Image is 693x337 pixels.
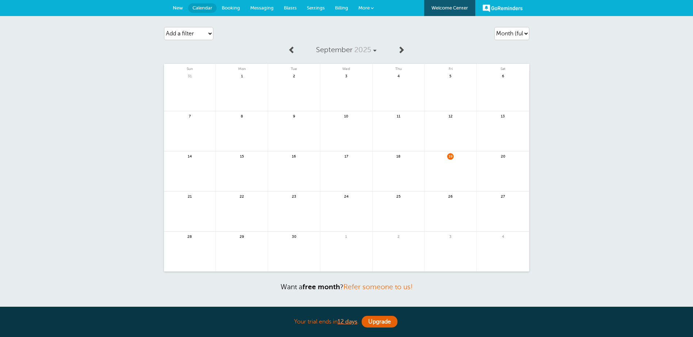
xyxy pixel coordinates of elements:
[164,314,529,330] div: Your trial ends in .
[291,113,297,119] span: 9
[188,3,217,13] a: Calendar
[395,233,402,239] span: 2
[299,42,393,58] a: September 2025
[186,73,193,78] span: 31
[395,153,402,159] span: 18
[343,233,350,239] span: 1
[500,233,506,239] span: 4
[291,73,297,78] span: 2
[338,318,357,325] a: 12 days
[302,283,340,291] strong: free month
[343,73,350,78] span: 3
[239,113,245,119] span: 8
[239,193,245,199] span: 22
[395,73,402,78] span: 4
[316,46,353,54] span: September
[354,46,371,54] span: 2025
[335,5,348,11] span: Billing
[343,193,350,199] span: 24
[500,193,506,199] span: 27
[447,233,454,239] span: 3
[291,233,297,239] span: 30
[373,64,424,71] span: Thu
[424,64,476,71] span: Fri
[268,64,320,71] span: Tue
[239,153,245,159] span: 15
[239,233,245,239] span: 29
[447,193,454,199] span: 26
[447,73,454,78] span: 5
[291,153,297,159] span: 16
[343,113,350,119] span: 10
[250,5,274,11] span: Messaging
[164,64,216,71] span: Sun
[447,153,454,159] span: 19
[239,73,245,78] span: 1
[477,64,529,71] span: Sat
[186,193,193,199] span: 21
[500,73,506,78] span: 6
[500,153,506,159] span: 20
[216,64,268,71] span: Mon
[284,5,297,11] span: Blasts
[307,5,325,11] span: Settings
[500,113,506,119] span: 13
[173,5,183,11] span: New
[362,316,397,328] a: Upgrade
[395,113,402,119] span: 11
[320,64,372,71] span: Wed
[193,5,212,11] span: Calendar
[222,5,240,11] span: Booking
[186,153,193,159] span: 14
[447,113,454,119] span: 12
[343,153,350,159] span: 17
[186,113,193,119] span: 7
[358,5,370,11] span: More
[291,193,297,199] span: 23
[343,283,413,291] a: Refer someone to us!
[164,283,529,291] p: Want a ?
[186,233,193,239] span: 28
[395,193,402,199] span: 25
